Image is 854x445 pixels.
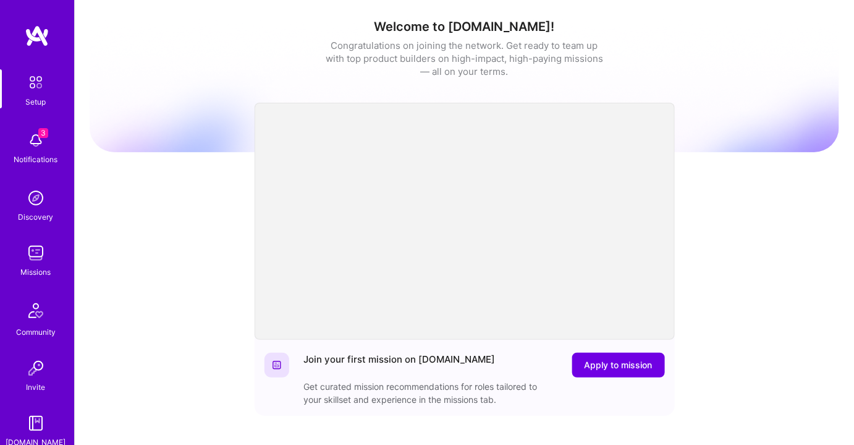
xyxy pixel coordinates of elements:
div: Join your first mission on [DOMAIN_NAME] [304,353,496,378]
button: Apply to mission [572,353,665,378]
img: teamwork [23,241,48,266]
img: guide book [23,411,48,436]
span: Apply to mission [585,359,653,371]
img: Invite [23,356,48,381]
img: discovery [23,186,48,210]
div: Notifications [14,153,58,166]
div: Missions [21,266,51,279]
div: Invite [27,381,46,394]
div: Congratulations on joining the network. Get ready to team up with top product builders on high-im... [326,39,604,78]
img: bell [23,128,48,153]
img: Website [272,360,282,370]
h1: Welcome to [DOMAIN_NAME]! [90,19,839,34]
span: 3 [38,128,48,138]
img: setup [23,69,49,95]
img: Community [21,296,51,326]
iframe: video [255,103,675,340]
div: Get curated mission recommendations for roles tailored to your skillset and experience in the mis... [304,380,551,406]
div: Community [16,326,56,339]
div: Discovery [19,210,54,223]
div: Setup [26,95,46,108]
img: logo [25,25,49,47]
